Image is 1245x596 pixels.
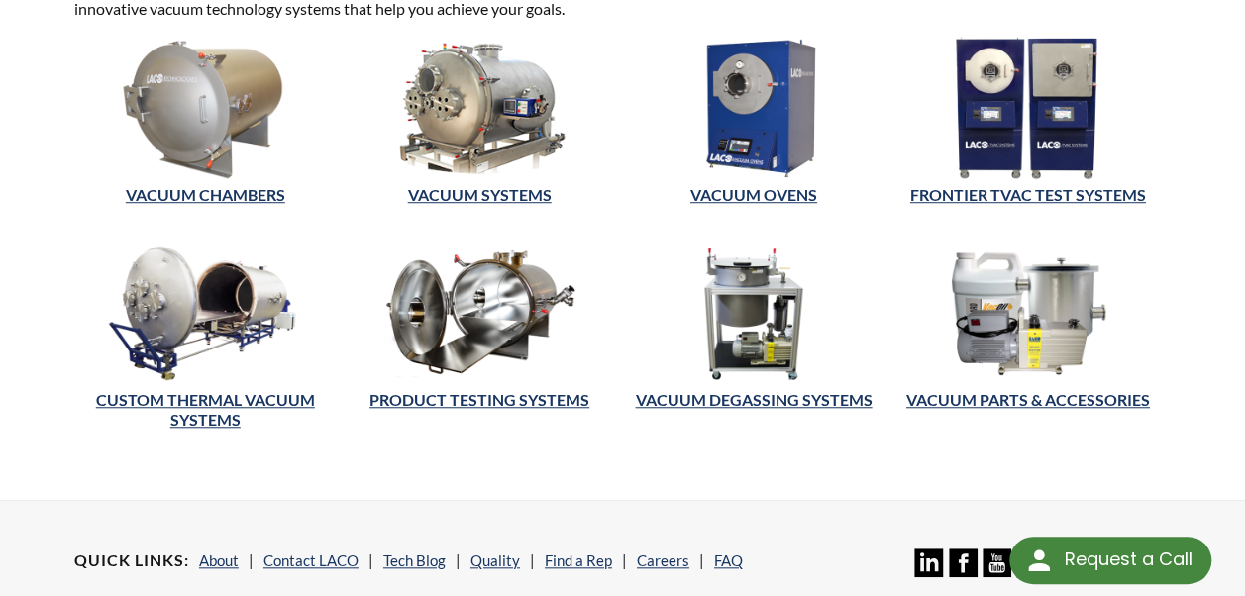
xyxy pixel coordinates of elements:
[910,185,1146,204] a: FRONTIER TVAC TEST SYSTEMS
[1009,537,1211,584] div: Request a Call
[383,551,446,569] a: Tech Blog
[349,242,611,384] img: Product Testing Systems
[896,37,1159,179] img: TVAC Test Systems
[349,37,611,179] img: Vacuum Systems
[74,242,337,384] img: Thermal Vacuum Systems
[623,37,885,179] img: Vacuum Ovens
[369,390,589,409] a: Product Testing Systems
[470,551,520,569] a: Quality
[545,551,612,569] a: Find a Rep
[263,551,359,569] a: Contact LACO
[637,551,689,569] a: Careers
[1064,537,1192,582] div: Request a Call
[1023,545,1055,576] img: round button
[906,390,1150,409] a: Vacuum Parts & Accessories
[623,242,885,384] img: Vacuum Degassing Systems
[199,551,239,569] a: About
[896,242,1159,384] img: Vacuum Parts and Accessories
[96,390,315,430] a: CUSTOM THERMAL VACUUM SYSTEMS
[408,185,552,204] a: VACUUM SYSTEMS
[126,185,285,204] a: Vacuum Chambers
[74,37,337,179] img: Vacuum Chambers
[690,185,817,204] a: Vacuum Ovens
[74,550,189,571] h4: Quick Links
[714,551,743,569] a: FAQ
[635,390,872,409] a: Vacuum Degassing Systems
